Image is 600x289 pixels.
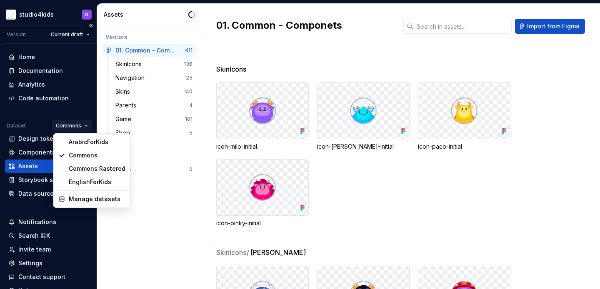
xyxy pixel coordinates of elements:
[69,178,125,186] div: EnglishForKids
[69,138,125,146] div: ArabicForKids
[69,151,125,159] div: Commons
[55,192,129,206] a: Manage datasets
[69,195,125,203] div: Manage datasets
[69,164,125,173] div: Commons Rastered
